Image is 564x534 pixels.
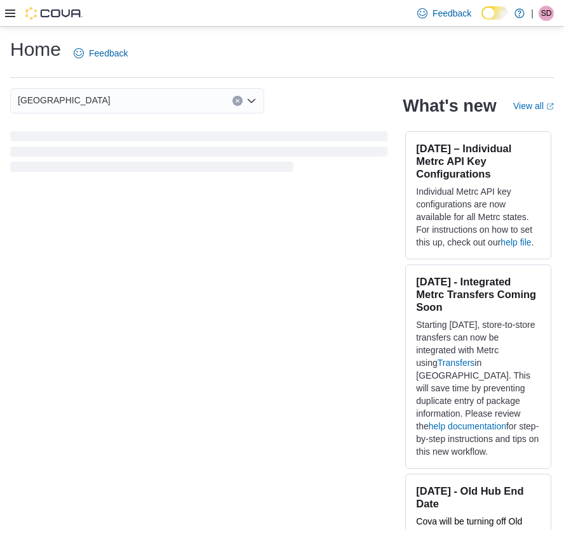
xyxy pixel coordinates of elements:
[433,7,471,20] span: Feedback
[438,358,475,368] a: Transfers
[541,6,552,21] span: SD
[10,134,387,174] span: Loading
[481,6,508,20] input: Dark Mode
[539,6,554,21] div: Simon Derochie
[416,275,540,313] h3: [DATE] - Integrated Metrc Transfers Coming Soon
[531,6,534,21] p: |
[546,103,554,110] svg: External link
[429,421,506,431] a: help documentation
[416,142,540,180] h3: [DATE] – Individual Metrc API Key Configurations
[416,318,540,458] p: Starting [DATE], store-to-store transfers can now be integrated with Metrc using in [GEOGRAPHIC_D...
[18,93,111,108] span: [GEOGRAPHIC_DATA]
[416,485,540,510] h3: [DATE] - Old Hub End Date
[246,96,257,106] button: Open list of options
[25,7,83,20] img: Cova
[232,96,243,106] button: Clear input
[89,47,128,60] span: Feedback
[416,185,540,249] p: Individual Metrc API key configurations are now available for all Metrc states. For instructions ...
[69,41,133,66] a: Feedback
[513,101,554,111] a: View allExternal link
[10,37,61,62] h1: Home
[412,1,476,26] a: Feedback
[500,237,531,247] a: help file
[403,96,496,116] h2: What's new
